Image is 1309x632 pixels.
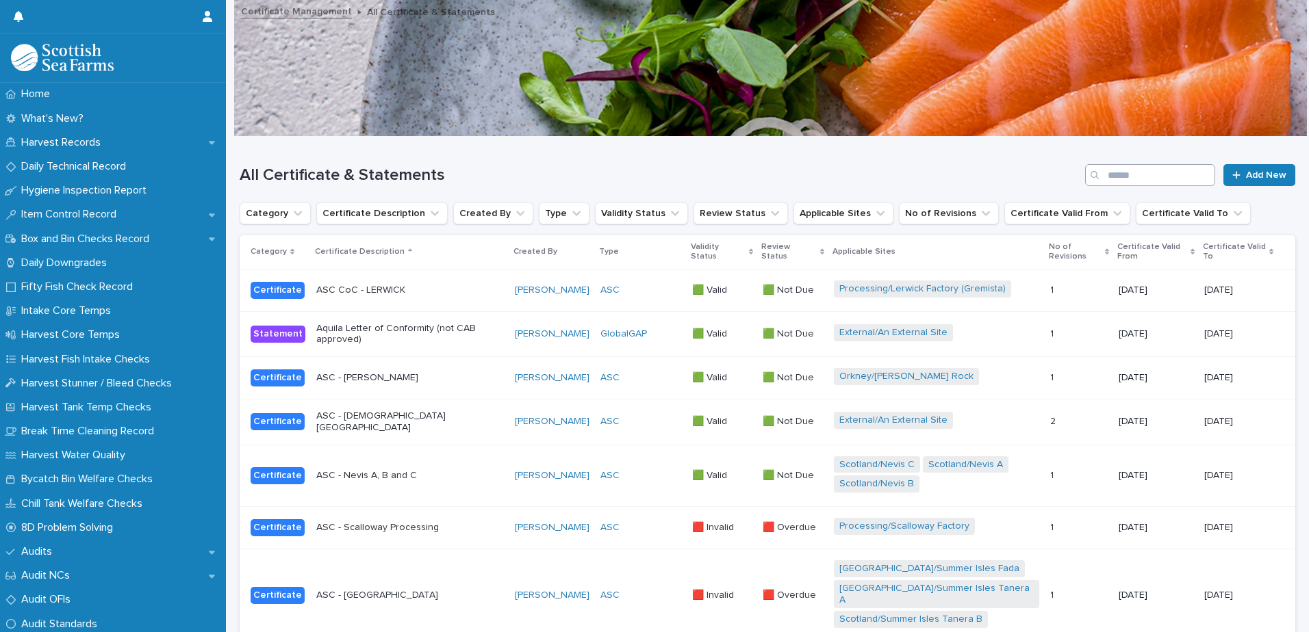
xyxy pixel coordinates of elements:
p: 1 [1050,519,1056,534]
a: Orkney/[PERSON_NAME] Rock [839,371,974,382]
div: Certificate [251,282,305,299]
a: External/An External Site [839,327,948,339]
tr: CertificateASC - Scalloway Processing[PERSON_NAME] ASC 🟥 Invalid🟥 Invalid 🟥 Overdue🟥 Overdue Proc... [240,507,1295,549]
a: [PERSON_NAME] [515,470,589,482]
button: Created By [453,202,533,224]
p: 🟥 Invalid [692,519,737,534]
p: Review Status [761,239,817,265]
p: Intake Core Temps [16,304,122,317]
a: [PERSON_NAME] [515,372,589,384]
p: 🟩 Not Due [763,369,817,384]
h1: All Certificate & Statements [240,166,1080,185]
p: 🟩 Not Due [763,413,817,427]
a: [PERSON_NAME] [515,328,589,340]
p: ASC CoC - LERWICK [316,285,504,296]
p: Harvest Fish Intake Checks [16,353,161,366]
button: No of Revisions [899,202,999,224]
p: [DATE] [1119,285,1193,296]
p: Validity Status [691,239,746,265]
a: ASC [600,372,620,384]
p: 1 [1050,326,1056,340]
p: Audits [16,545,63,558]
p: [DATE] [1204,522,1273,534]
p: [DATE] [1119,470,1193,482]
p: Type [599,244,619,259]
p: Chill Tank Welfare Checks [16,497,153,510]
div: Certificate [251,369,305,386]
a: [PERSON_NAME] [515,522,589,534]
p: [DATE] [1119,590,1193,601]
p: [DATE] [1119,372,1193,384]
p: Aquila Letter of Conformity (not CAB approved) [316,323,504,346]
a: Processing/Lerwick Factory (Gremista) [839,283,1006,295]
p: 🟥 Invalid [692,587,737,601]
a: ASC [600,470,620,482]
a: Scotland/Nevis C [839,459,915,471]
tr: CertificateASC CoC - LERWICK[PERSON_NAME] ASC 🟩 Valid🟩 Valid 🟩 Not Due🟩 Not Due Processing/Lerwic... [240,269,1295,311]
p: ASC - Nevis A, B and C [316,470,504,482]
p: Box and Bin Checks Record [16,233,160,246]
div: Certificate [251,467,305,484]
a: ASC [600,416,620,427]
a: Scotland/Nevis B [839,478,914,490]
p: 🟥 Overdue [763,587,819,601]
p: 🟩 Valid [692,282,730,296]
a: External/An External Site [839,414,948,426]
p: Harvest Stunner / Bleed Checks [16,377,183,390]
a: Certificate Management [241,3,352,18]
p: ASC - [DEMOGRAPHIC_DATA] [GEOGRAPHIC_DATA] [316,410,504,434]
a: ASC [600,522,620,534]
p: Category [251,244,287,259]
p: 🟥 Overdue [763,519,819,534]
p: 🟩 Valid [692,467,730,482]
p: Audit Standards [16,618,108,631]
p: Break Time Cleaning Record [16,425,165,438]
p: [DATE] [1204,328,1273,340]
p: 1 [1050,467,1056,482]
a: GlobalGAP [600,328,647,340]
p: [DATE] [1204,470,1273,482]
tr: CertificateASC - [PERSON_NAME][PERSON_NAME] ASC 🟩 Valid🟩 Valid 🟩 Not Due🟩 Not Due Orkney/[PERSON_... [240,357,1295,399]
div: Certificate [251,519,305,536]
a: ASC [600,285,620,296]
a: Add New [1223,164,1295,186]
p: [DATE] [1204,416,1273,427]
p: Harvest Tank Temp Checks [16,401,162,414]
button: Applicable Sites [793,202,893,224]
p: Certificate Valid From [1117,239,1186,265]
img: mMrefqRFQpe26GRNOUkG [11,44,114,71]
p: 1 [1050,587,1056,601]
div: Certificate [251,587,305,604]
p: Home [16,88,61,101]
tr: CertificateASC - [DEMOGRAPHIC_DATA] [GEOGRAPHIC_DATA][PERSON_NAME] ASC 🟩 Valid🟩 Valid 🟩 Not Due🟩 ... [240,399,1295,445]
p: [DATE] [1204,372,1273,384]
p: 🟩 Not Due [763,326,817,340]
button: Review Status [694,202,788,224]
a: [PERSON_NAME] [515,416,589,427]
p: [DATE] [1204,590,1273,601]
p: Harvest Water Quality [16,449,136,462]
p: 🟩 Valid [692,326,730,340]
p: 8D Problem Solving [16,521,124,534]
p: What's New? [16,112,94,125]
button: Type [539,202,589,224]
p: Audit NCs [16,569,81,582]
p: [DATE] [1119,328,1193,340]
p: 🟩 Valid [692,369,730,384]
p: Item Control Record [16,208,127,221]
p: Harvest Records [16,136,112,149]
div: Statement [251,326,305,343]
p: Certificate Valid To [1203,239,1266,265]
tr: CertificateASC - Nevis A, B and C[PERSON_NAME] ASC 🟩 Valid🟩 Valid 🟩 Not Due🟩 Not Due Scotland/Nev... [240,445,1295,507]
button: Validity Status [595,202,688,224]
p: 🟩 Not Due [763,467,817,482]
a: ASC [600,590,620,601]
p: Hygiene Inspection Report [16,184,157,197]
a: Scotland/Summer Isles Tanera B [839,614,982,625]
a: Scotland/Nevis A [928,459,1003,471]
p: 1 [1050,369,1056,384]
input: Search [1085,164,1215,186]
button: Category [240,202,311,224]
p: Fifty Fish Check Record [16,280,144,293]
